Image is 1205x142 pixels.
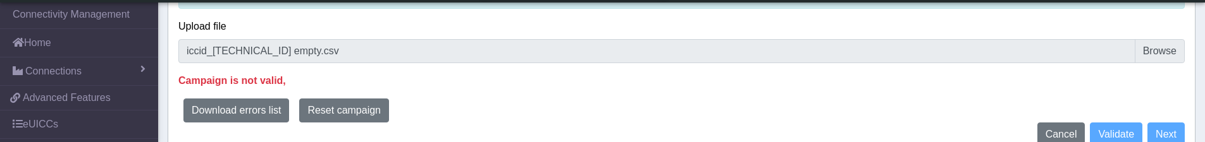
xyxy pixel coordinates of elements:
label: Upload file [178,19,226,34]
button: Download errors list [183,98,289,122]
span: Cancel [1046,129,1077,139]
button: Reset campaign [299,98,389,122]
span: Advanced Features [23,90,111,105]
span: Reset campaign [307,105,381,115]
span: Connections [25,64,82,79]
span: Validate [1098,129,1134,139]
p: Campaign is not valid, [178,73,1185,88]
